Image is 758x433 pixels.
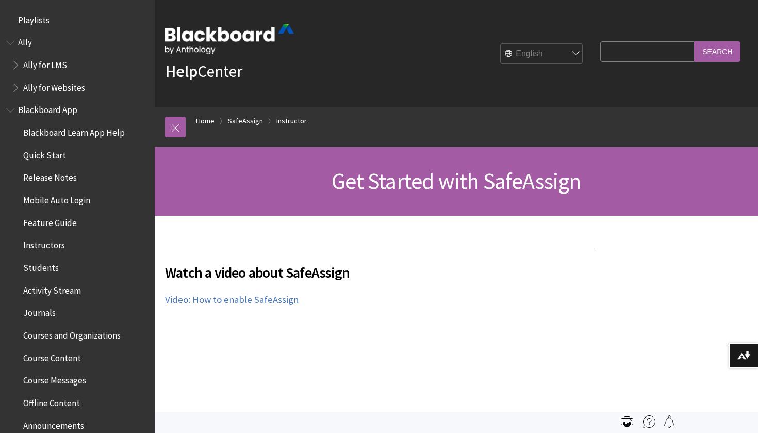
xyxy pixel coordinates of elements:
[23,282,81,296] span: Activity Stream
[23,169,77,183] span: Release Notes
[23,259,59,273] span: Students
[332,167,581,195] span: Get Started with SafeAssign
[23,304,56,318] span: Journals
[228,115,263,127] a: SafeAssign
[23,214,77,228] span: Feature Guide
[501,44,583,65] select: Site Language Selector
[621,415,633,428] img: Print
[165,24,294,54] img: Blackboard by Anthology
[18,34,32,48] span: Ally
[23,147,66,161] span: Quick Start
[694,41,740,61] input: Search
[276,115,307,127] a: Instructor
[23,417,84,431] span: Announcements
[643,415,655,428] img: More help
[23,191,90,205] span: Mobile Auto Login
[165,262,595,283] span: Watch a video about SafeAssign
[23,79,85,93] span: Ally for Websites
[23,394,80,408] span: Offline Content
[196,115,215,127] a: Home
[165,61,242,82] a: HelpCenter
[663,415,675,428] img: Follow this page
[18,102,77,116] span: Blackboard App
[6,11,149,29] nav: Book outline for Playlists
[23,237,65,251] span: Instructors
[23,327,121,341] span: Courses and Organizations
[23,56,67,70] span: Ally for LMS
[6,34,149,97] nav: Book outline for Anthology Ally Help
[165,294,299,306] a: Video: How to enable SafeAssign
[23,349,81,363] span: Course Content
[18,11,50,25] span: Playlists
[23,124,125,138] span: Blackboard Learn App Help
[23,372,86,386] span: Course Messages
[165,61,197,82] strong: Help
